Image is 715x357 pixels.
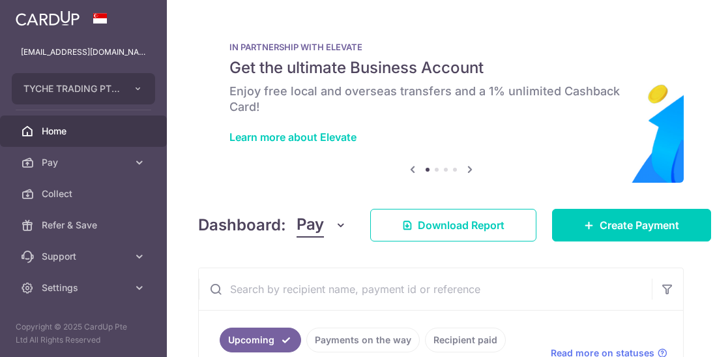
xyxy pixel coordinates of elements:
span: Collect [42,187,128,200]
span: Pay [297,213,324,238]
a: Create Payment [552,209,711,241]
p: [EMAIL_ADDRESS][DOMAIN_NAME] [21,46,146,59]
img: Renovation banner [198,21,684,183]
span: Pay [42,156,128,169]
a: Payments on the way [306,328,420,352]
p: IN PARTNERSHIP WITH ELEVATE [229,42,652,52]
button: Pay [297,213,347,238]
span: Refer & Save [42,219,128,232]
h5: Get the ultimate Business Account [229,57,652,78]
img: CardUp [16,10,80,26]
span: Download Report [418,217,504,233]
a: Upcoming [220,328,301,352]
span: Home [42,125,128,138]
span: Support [42,250,128,263]
span: TYCHE TRADING PTE. LTD. [23,82,120,95]
span: Settings [42,281,128,294]
input: Search by recipient name, payment id or reference [199,268,652,310]
span: Create Payment [600,217,679,233]
button: TYCHE TRADING PTE. LTD. [12,73,155,104]
h4: Dashboard: [198,213,286,237]
a: Recipient paid [425,328,506,352]
a: Download Report [370,209,536,241]
h6: Enjoy free local and overseas transfers and a 1% unlimited Cashback Card! [229,84,652,115]
a: Learn more about Elevate [229,131,357,144]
